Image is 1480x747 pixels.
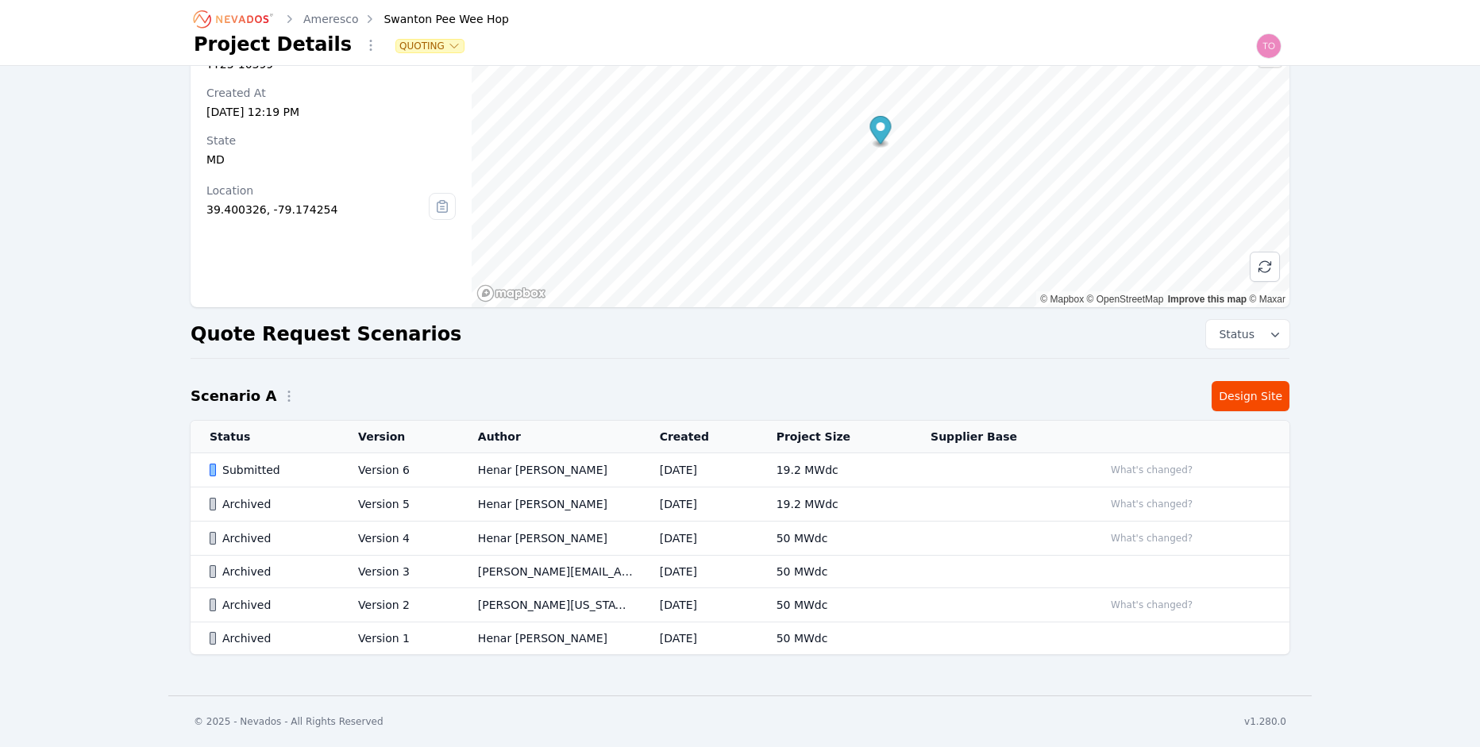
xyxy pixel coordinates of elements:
div: © 2025 - Nevados - All Rights Reserved [194,715,383,728]
div: Archived [210,530,331,546]
td: [DATE] [641,588,757,622]
div: Archived [210,597,331,613]
tr: SubmittedVersion 6Henar [PERSON_NAME][DATE]19.2 MWdcWhat's changed? [191,453,1289,487]
div: 39.400326, -79.174254 [206,202,429,218]
div: Archived [210,496,331,512]
h2: Scenario A [191,385,276,407]
button: What's changed? [1104,529,1200,547]
td: 50 MWdc [757,556,912,588]
div: Archived [210,630,331,646]
div: Archived [210,564,331,580]
td: [DATE] [641,487,757,522]
h1: Project Details [194,32,352,57]
div: State [206,133,456,148]
td: Henar [PERSON_NAME] [459,487,641,522]
th: Status [191,421,339,453]
a: Maxar [1249,294,1285,305]
td: [DATE] [641,453,757,487]
td: [DATE] [641,622,757,655]
td: Henar [PERSON_NAME] [459,453,641,487]
div: Submitted [210,462,331,478]
td: 19.2 MWdc [757,487,912,522]
button: What's changed? [1104,461,1200,479]
td: [DATE] [641,556,757,588]
img: todd.padezanin@nevados.solar [1256,33,1282,59]
td: 50 MWdc [757,522,912,556]
div: Created At [206,85,456,101]
button: What's changed? [1104,596,1200,614]
th: Supplier Base [912,421,1085,453]
th: Version [339,421,459,453]
td: Version 2 [339,588,459,622]
th: Project Size [757,421,912,453]
td: 50 MWdc [757,588,912,622]
tr: ArchivedVersion 3[PERSON_NAME][EMAIL_ADDRESS][DOMAIN_NAME][DATE]50 MWdc [191,556,1289,588]
tr: ArchivedVersion 2[PERSON_NAME][US_STATE][DATE]50 MWdcWhat's changed? [191,588,1289,622]
td: 50 MWdc [757,622,912,655]
button: Status [1206,320,1289,348]
a: OpenStreetMap [1087,294,1164,305]
td: Henar [PERSON_NAME] [459,522,641,556]
td: Henar [PERSON_NAME] [459,622,641,655]
td: Version 1 [339,622,459,655]
th: Created [641,421,757,453]
td: Version 3 [339,556,459,588]
a: Mapbox homepage [476,284,546,302]
div: Location [206,183,429,198]
a: Ameresco [303,11,358,27]
button: What's changed? [1104,495,1200,513]
td: [PERSON_NAME][EMAIL_ADDRESS][DOMAIN_NAME] [459,556,641,588]
td: Version 5 [339,487,459,522]
td: 19.2 MWdc [757,453,912,487]
tr: ArchivedVersion 1Henar [PERSON_NAME][DATE]50 MWdc [191,622,1289,655]
div: Map marker [869,116,891,148]
tr: ArchivedVersion 4Henar [PERSON_NAME][DATE]50 MWdcWhat's changed? [191,522,1289,556]
button: Quoting [396,40,464,52]
th: Author [459,421,641,453]
h2: Quote Request Scenarios [191,322,461,347]
div: Swanton Pee Wee Hop [361,11,508,27]
a: Design Site [1212,381,1289,411]
a: Mapbox [1040,294,1084,305]
td: Version 4 [339,522,459,556]
td: [PERSON_NAME][US_STATE] [459,588,641,622]
nav: Breadcrumb [194,6,509,32]
tr: ArchivedVersion 5Henar [PERSON_NAME][DATE]19.2 MWdcWhat's changed? [191,487,1289,522]
div: [DATE] 12:19 PM [206,104,456,120]
a: Improve this map [1168,294,1247,305]
span: Status [1212,326,1255,342]
div: v1.280.0 [1244,715,1286,728]
td: Version 6 [339,453,459,487]
div: MD [206,152,456,167]
td: [DATE] [641,522,757,556]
